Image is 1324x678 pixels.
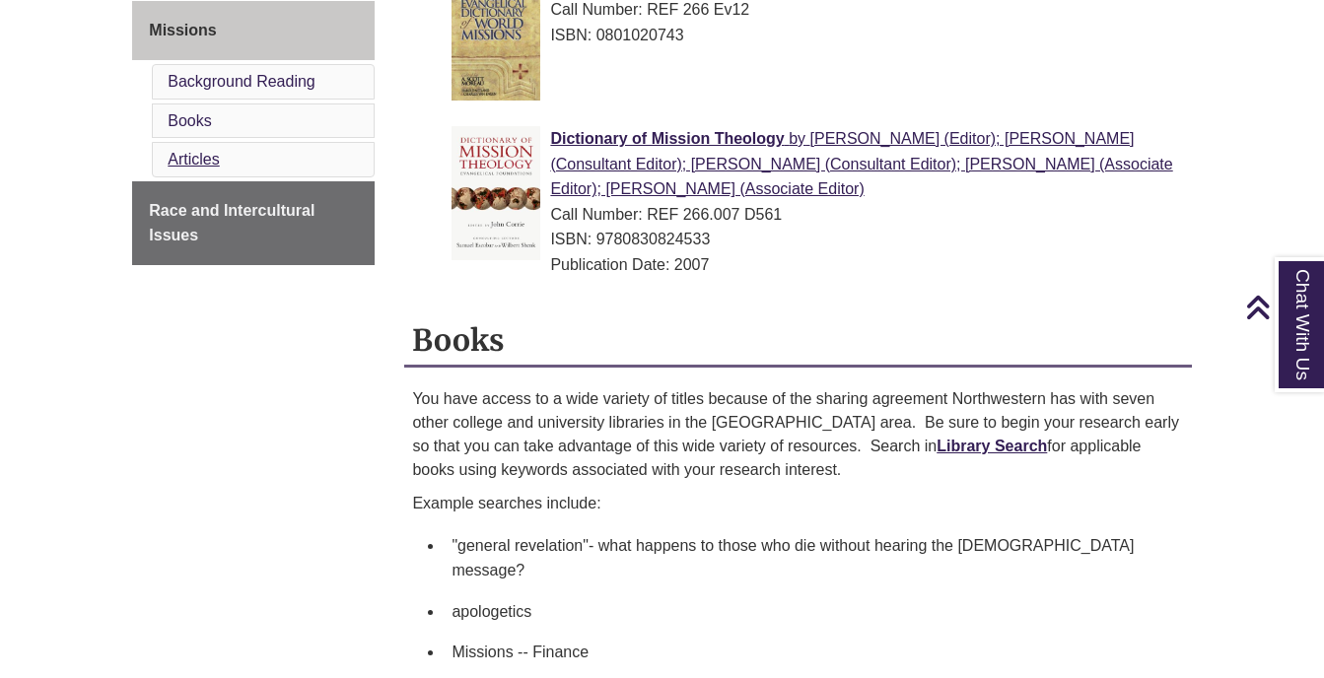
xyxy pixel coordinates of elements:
[452,23,1175,48] div: ISBN: 0801020743
[168,112,211,129] a: Books
[550,130,1172,197] span: [PERSON_NAME] (Editor); [PERSON_NAME] (Consultant Editor); [PERSON_NAME] (Consultant Editor); [PE...
[550,130,1172,197] a: Dictionary of Mission Theology by [PERSON_NAME] (Editor); [PERSON_NAME] (Consultant Editor); [PER...
[937,438,1047,454] a: Library Search
[1245,294,1319,320] a: Back to Top
[452,252,1175,278] div: Publication Date: 2007
[444,632,1183,673] li: Missions -- Finance
[789,130,805,147] span: by
[132,181,375,265] a: Race and Intercultural Issues
[149,202,314,244] span: Race and Intercultural Issues
[132,1,375,60] a: Missions
[168,73,314,90] a: Background Reading
[550,130,784,147] span: Dictionary of Mission Theology
[168,151,219,168] a: Articles
[452,202,1175,228] div: Call Number: REF 266.007 D561
[452,227,1175,252] div: ISBN: 9780830824533
[444,525,1183,591] li: "general revelation"- what happens to those who die without hearing the [DEMOGRAPHIC_DATA] message?
[444,591,1183,633] li: apologetics
[412,387,1183,482] p: You have access to a wide variety of titles because of the sharing agreement Northwestern has wit...
[412,492,1183,515] p: Example searches include:
[149,22,216,38] span: Missions
[404,315,1191,368] h2: Books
